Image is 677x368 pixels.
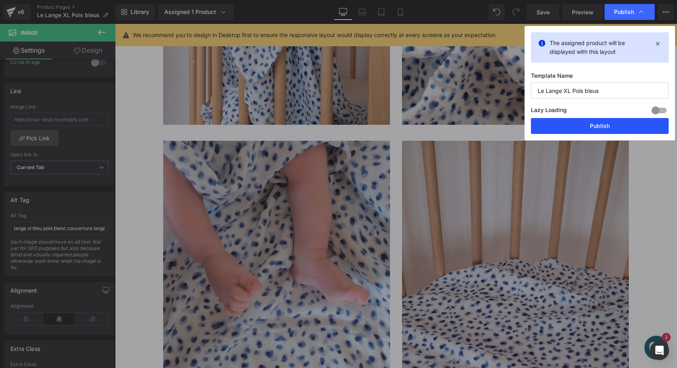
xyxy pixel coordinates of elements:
[527,312,556,338] inbox-online-store-chat: Chat de la boutique en ligne Shopify
[531,72,669,83] label: Template Name
[531,105,567,118] label: Lazy Loading
[531,118,669,134] button: Publish
[48,117,275,344] img: lange xl bleu pois blanc couverture lange swaddle emmaillotée doux confortable joli nous bébé nou...
[614,8,634,16] span: Publish
[550,39,650,56] p: The assigned product will be displayed with this layout
[650,341,669,360] div: Open Intercom Messenger
[287,117,514,344] img: lange xl bleu pois bulle dodo sommeil couverture lange maxi format doux confortable joli nous béb...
